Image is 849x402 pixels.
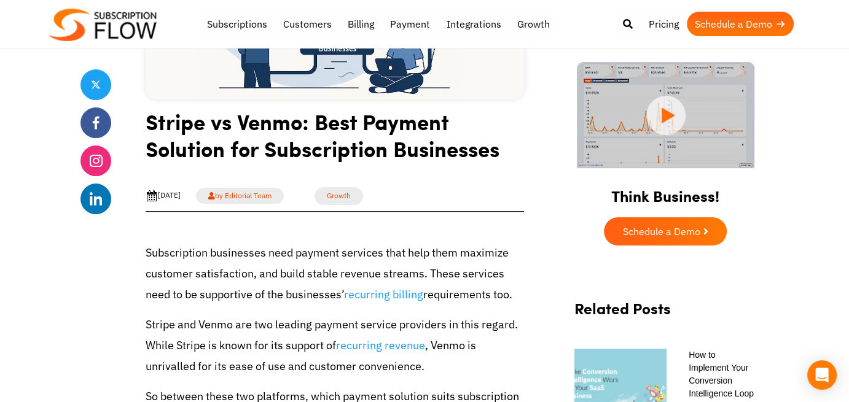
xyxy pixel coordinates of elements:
[146,108,524,171] h1: Stripe vs Venmo: Best Payment Solution for Subscription Businesses
[604,217,727,245] a: Schedule a Demo
[344,287,423,301] a: recurring billing
[49,9,157,41] img: Subscriptionflow
[562,172,769,211] h2: Think Business!
[146,314,524,377] p: Stripe and Venmo are two leading payment service providers in this regard. While Stripe is known ...
[146,242,524,306] p: Subscription businesses need payment services that help them maximize customer satisfaction, and ...
[146,190,181,202] div: [DATE]
[336,338,425,352] a: recurring revenue
[623,226,700,236] span: Schedule a Demo
[199,12,275,36] a: Subscriptions
[687,12,794,36] a: Schedule a Demo
[340,12,382,36] a: Billing
[275,12,340,36] a: Customers
[315,187,363,205] a: Growth
[438,12,509,36] a: Integrations
[577,62,754,168] img: intro video
[574,300,756,330] h2: Related Posts
[807,360,837,390] div: Open Intercom Messenger
[509,12,557,36] a: Growth
[641,12,687,36] a: Pricing
[196,188,284,204] a: by Editorial Team
[382,12,438,36] a: Payment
